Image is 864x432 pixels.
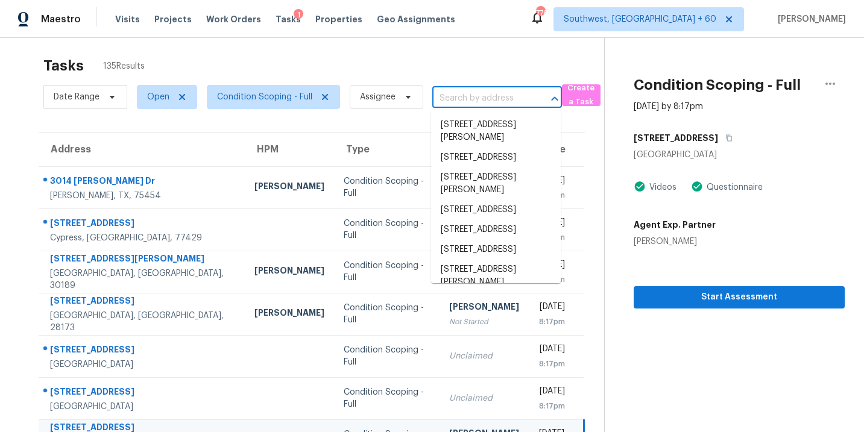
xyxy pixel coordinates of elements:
[50,217,235,232] div: [STREET_ADDRESS]
[646,181,676,193] div: Videos
[431,240,561,260] li: [STREET_ADDRESS]
[773,13,846,25] span: [PERSON_NAME]
[344,302,430,326] div: Condition Scoping - Full
[538,400,566,412] div: 8:17pm
[50,175,235,190] div: 3014 [PERSON_NAME] Dr
[538,385,566,400] div: [DATE]
[634,236,716,248] div: [PERSON_NAME]
[50,268,235,292] div: [GEOGRAPHIC_DATA], [GEOGRAPHIC_DATA], 30189
[206,13,261,25] span: Work Orders
[334,133,440,166] th: Type
[634,219,716,231] h5: Agent Exp. Partner
[245,133,334,166] th: HPM
[43,60,84,72] h2: Tasks
[536,7,544,19] div: 776
[39,133,245,166] th: Address
[538,358,566,370] div: 8:17pm
[449,316,519,328] div: Not Started
[538,316,566,328] div: 8:17pm
[50,295,235,310] div: [STREET_ADDRESS]
[449,301,519,316] div: [PERSON_NAME]
[703,181,763,193] div: Questionnaire
[377,13,455,25] span: Geo Assignments
[50,310,235,334] div: [GEOGRAPHIC_DATA], [GEOGRAPHIC_DATA], 28173
[344,175,430,199] div: Condition Scoping - Full
[315,13,362,25] span: Properties
[154,13,192,25] span: Projects
[344,344,430,368] div: Condition Scoping - Full
[431,220,561,240] li: [STREET_ADDRESS]
[344,218,430,242] div: Condition Scoping - Full
[50,190,235,202] div: [PERSON_NAME], TX, 75454
[344,260,430,284] div: Condition Scoping - Full
[294,9,303,21] div: 1
[538,301,566,316] div: [DATE]
[50,252,235,268] div: [STREET_ADDRESS][PERSON_NAME]
[431,167,561,200] li: [STREET_ADDRESS][PERSON_NAME]
[431,148,561,167] li: [STREET_ADDRESS]
[360,91,396,103] span: Assignee
[50,343,235,358] div: [STREET_ADDRESS]
[634,101,703,113] div: [DATE] by 8:17pm
[634,149,845,161] div: [GEOGRAPHIC_DATA]
[568,81,594,109] span: Create a Task
[254,180,324,195] div: [PERSON_NAME]
[634,132,718,144] h5: [STREET_ADDRESS]
[103,60,145,72] span: 135 Results
[431,260,561,292] li: [STREET_ADDRESS][PERSON_NAME]
[718,127,734,149] button: Copy Address
[50,386,235,401] div: [STREET_ADDRESS]
[634,79,801,91] h2: Condition Scoping - Full
[50,358,235,371] div: [GEOGRAPHIC_DATA]
[562,84,601,106] button: Create a Task
[546,90,563,107] button: Close
[41,13,81,25] span: Maestro
[538,343,566,358] div: [DATE]
[50,401,235,413] div: [GEOGRAPHIC_DATA]
[691,180,703,193] img: Artifact Present Icon
[634,180,646,193] img: Artifact Present Icon
[50,232,235,244] div: Cypress, [GEOGRAPHIC_DATA], 77429
[147,91,169,103] span: Open
[54,91,99,103] span: Date Range
[643,290,835,305] span: Start Assessment
[254,307,324,322] div: [PERSON_NAME]
[634,286,845,308] button: Start Assessment
[344,386,430,410] div: Condition Scoping - Full
[449,392,519,404] div: Unclaimed
[276,15,301,23] span: Tasks
[217,91,312,103] span: Condition Scoping - Full
[431,200,561,220] li: [STREET_ADDRESS]
[254,265,324,280] div: [PERSON_NAME]
[449,350,519,362] div: Unclaimed
[115,13,140,25] span: Visits
[432,89,528,108] input: Search by address
[431,115,561,148] li: [STREET_ADDRESS][PERSON_NAME]
[564,13,716,25] span: Southwest, [GEOGRAPHIC_DATA] + 60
